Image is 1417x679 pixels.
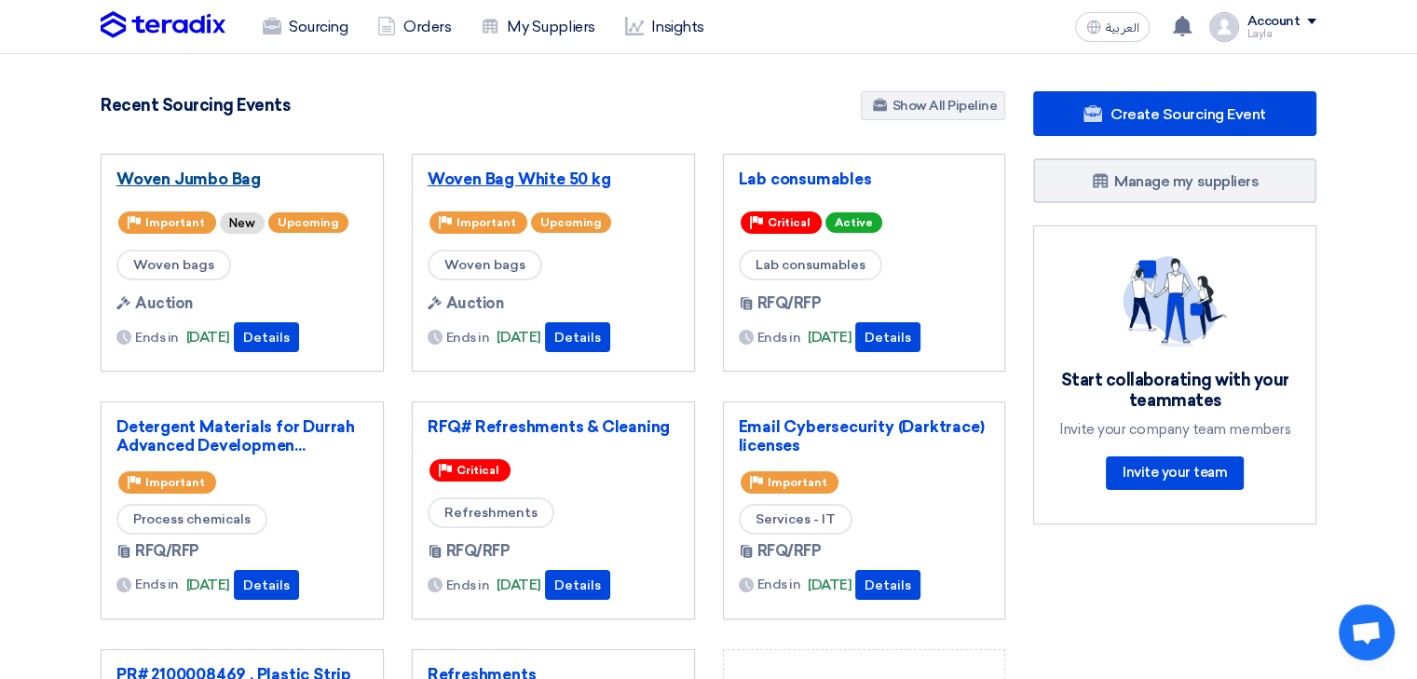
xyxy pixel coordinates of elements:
span: Upcoming [531,212,611,233]
span: Ends in [446,576,490,595]
span: Critical [456,464,499,477]
span: Lab consumables [739,250,882,280]
h4: Recent Sourcing Events [101,95,290,115]
span: Woven bags [428,250,542,280]
span: Ends in [135,328,179,347]
a: Lab consumables [739,170,990,188]
a: Woven Bag White 50 kg [428,170,679,188]
a: Orders [362,7,466,48]
div: New [220,212,265,234]
div: Invite your company team members [1056,421,1293,438]
span: Important [456,216,516,229]
span: Refreshments [428,497,554,528]
button: Details [234,322,299,352]
button: العربية [1075,12,1150,42]
img: Teradix logo [101,11,225,39]
span: Active [825,212,882,233]
span: Important [145,476,205,489]
span: Critical [768,216,811,229]
span: [DATE] [497,575,540,596]
span: [DATE] [497,327,540,348]
span: RFQ/RFP [446,540,511,563]
span: RFQ/RFP [135,540,199,563]
img: invite_your_team.svg [1123,256,1227,347]
span: Important [145,216,205,229]
button: Details [545,322,610,352]
span: RFQ/RFP [757,292,822,315]
a: My Suppliers [466,7,609,48]
span: Ends in [757,575,801,594]
span: [DATE] [808,327,852,348]
span: Create Sourcing Event [1110,105,1266,123]
span: العربية [1105,21,1138,34]
a: RFQ# Refreshments & Cleaning [428,417,679,436]
span: Auction [135,292,193,315]
div: Open chat [1339,604,1395,660]
div: Layla [1247,29,1316,39]
a: Email Cybersecurity (Darktrace) licenses [739,417,990,455]
span: Ends in [135,575,179,594]
span: [DATE] [186,327,230,348]
div: Start collaborating with your teammates [1056,370,1293,412]
a: Invite your team [1106,456,1244,490]
span: Auction [446,292,504,315]
span: [DATE] [808,575,852,596]
span: [DATE] [186,575,230,596]
a: Sourcing [248,7,362,48]
a: Woven Jumbo Bag [116,170,368,188]
img: profile_test.png [1209,12,1239,42]
button: Details [855,570,920,600]
span: Process chemicals [116,504,267,535]
span: Services - IT [739,504,852,535]
span: Upcoming [268,212,348,233]
a: Insights [610,7,719,48]
span: Ends in [757,328,801,347]
span: Woven bags [116,250,231,280]
button: Details [545,570,610,600]
button: Details [855,322,920,352]
a: Manage my suppliers [1033,158,1316,203]
a: Detergent Materials for Durrah Advanced Developmen... [116,417,368,455]
a: Show All Pipeline [861,91,1005,120]
button: Details [234,570,299,600]
span: RFQ/RFP [757,540,822,563]
div: Account [1247,14,1300,30]
span: Important [768,476,827,489]
span: Ends in [446,328,490,347]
